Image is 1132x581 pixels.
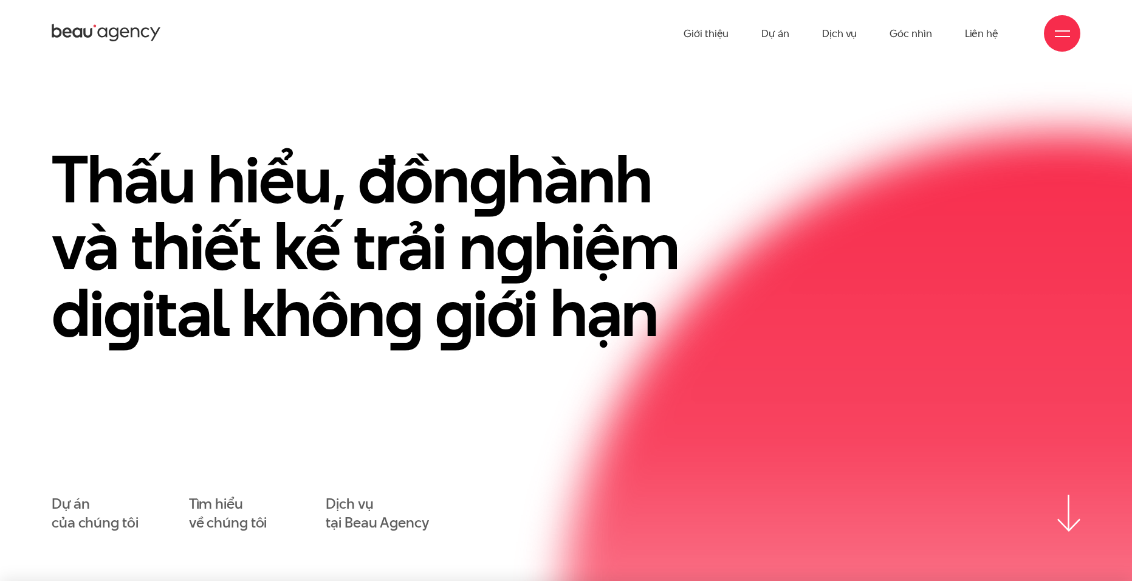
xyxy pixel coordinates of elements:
en: g [469,134,507,225]
en: g [435,267,473,359]
h1: Thấu hiểu, đồn hành và thiết kế trải n hiệm di ital khôn iới hạn [52,146,720,346]
a: Dịch vụtại Beau Agency [326,495,428,532]
en: g [103,267,141,359]
en: g [496,201,533,292]
a: Tìm hiểuvề chúng tôi [189,495,267,532]
a: Dự áncủa chúng tôi [52,495,138,532]
en: g [385,267,422,359]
